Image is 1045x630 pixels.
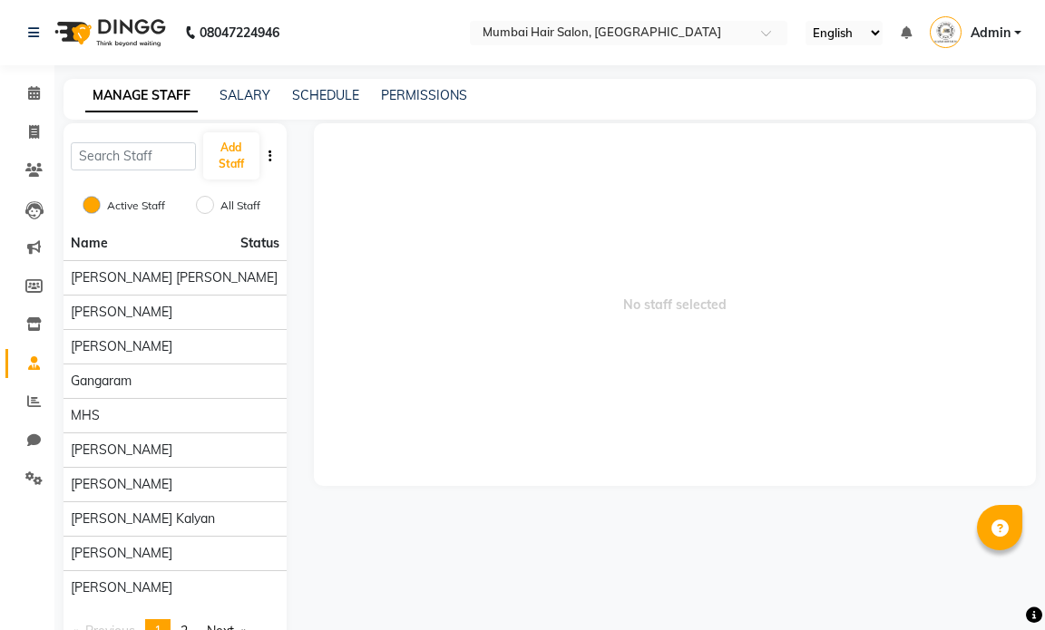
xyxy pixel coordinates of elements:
span: [PERSON_NAME] Kalyan [71,509,215,528]
span: Name [71,235,108,251]
span: No staff selected [314,123,1037,486]
a: PERMISSIONS [381,87,467,103]
span: Status [240,234,279,253]
span: [PERSON_NAME] [71,475,172,494]
span: [PERSON_NAME] [71,337,172,356]
label: Active Staff [107,198,165,214]
iframe: chat widget [969,557,1027,612]
span: Gangaram [71,372,132,391]
span: MHS [71,406,100,425]
b: 08047224946 [200,7,279,58]
span: [PERSON_NAME] [71,303,172,322]
span: [PERSON_NAME] [71,441,172,460]
img: Admin [930,16,962,48]
button: Add Staff [203,132,259,179]
span: [PERSON_NAME] [71,578,172,597]
span: [PERSON_NAME] [71,544,172,563]
span: Admin [971,24,1011,43]
label: All Staff [220,198,260,214]
input: Search Staff [71,142,196,170]
a: SCHEDULE [292,87,359,103]
a: SALARY [220,87,270,103]
img: logo [46,7,171,58]
span: [PERSON_NAME] [PERSON_NAME] [71,268,278,287]
a: MANAGE STAFF [85,80,198,112]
